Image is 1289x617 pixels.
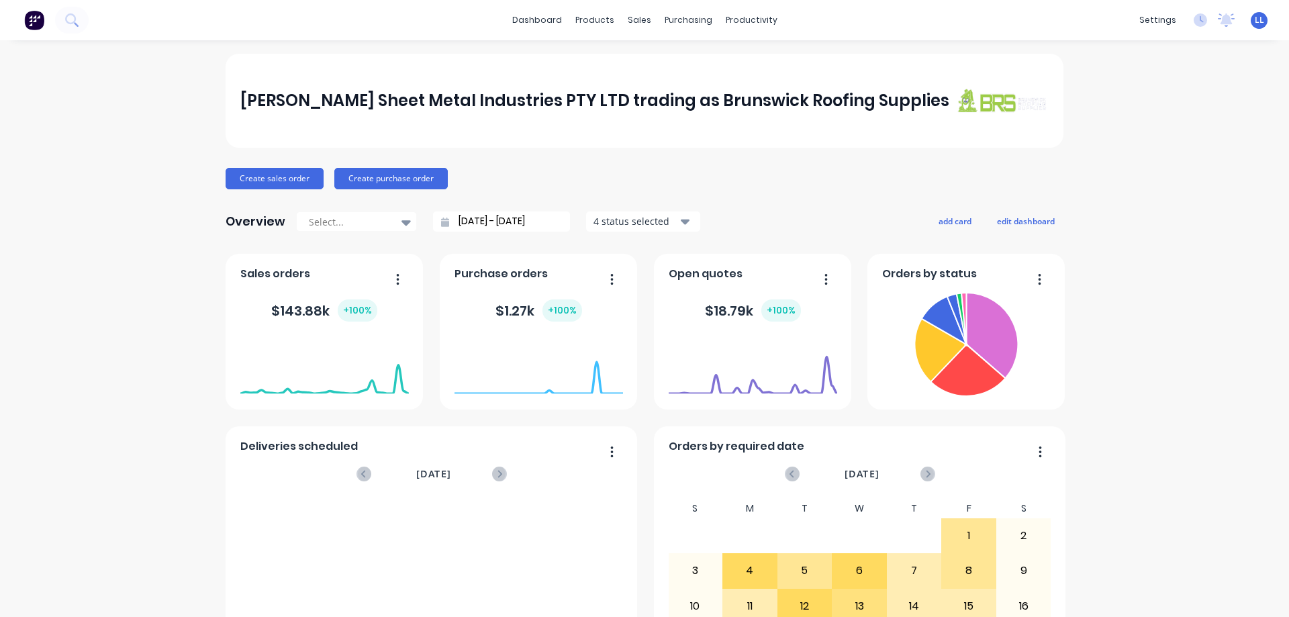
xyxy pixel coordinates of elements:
[226,168,324,189] button: Create sales order
[240,438,358,455] span: Deliveries scheduled
[887,499,942,518] div: T
[705,299,801,322] div: $ 18.79k
[621,10,658,30] div: sales
[882,266,977,282] span: Orders by status
[761,299,801,322] div: + 100 %
[455,266,548,282] span: Purchase orders
[1133,10,1183,30] div: settings
[669,266,743,282] span: Open quotes
[723,554,777,587] div: 4
[955,88,1049,113] img: J A Sheet Metal Industries PTY LTD trading as Brunswick Roofing Supplies
[586,211,700,232] button: 4 status selected
[988,212,1063,230] button: edit dashboard
[996,499,1051,518] div: S
[240,266,310,282] span: Sales orders
[24,10,44,30] img: Factory
[334,168,448,189] button: Create purchase order
[888,554,941,587] div: 7
[832,554,886,587] div: 6
[416,467,451,481] span: [DATE]
[338,299,377,322] div: + 100 %
[722,499,777,518] div: M
[997,554,1051,587] div: 9
[226,208,285,235] div: Overview
[495,299,582,322] div: $ 1.27k
[778,554,832,587] div: 5
[832,499,887,518] div: W
[942,519,996,553] div: 1
[506,10,569,30] a: dashboard
[719,10,784,30] div: productivity
[942,554,996,587] div: 8
[777,499,832,518] div: T
[669,554,722,587] div: 3
[668,499,723,518] div: S
[542,299,582,322] div: + 100 %
[658,10,719,30] div: purchasing
[240,87,949,114] div: [PERSON_NAME] Sheet Metal Industries PTY LTD trading as Brunswick Roofing Supplies
[569,10,621,30] div: products
[845,467,879,481] span: [DATE]
[593,214,678,228] div: 4 status selected
[271,299,377,322] div: $ 143.88k
[941,499,996,518] div: F
[997,519,1051,553] div: 2
[930,212,980,230] button: add card
[1255,14,1264,26] span: LL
